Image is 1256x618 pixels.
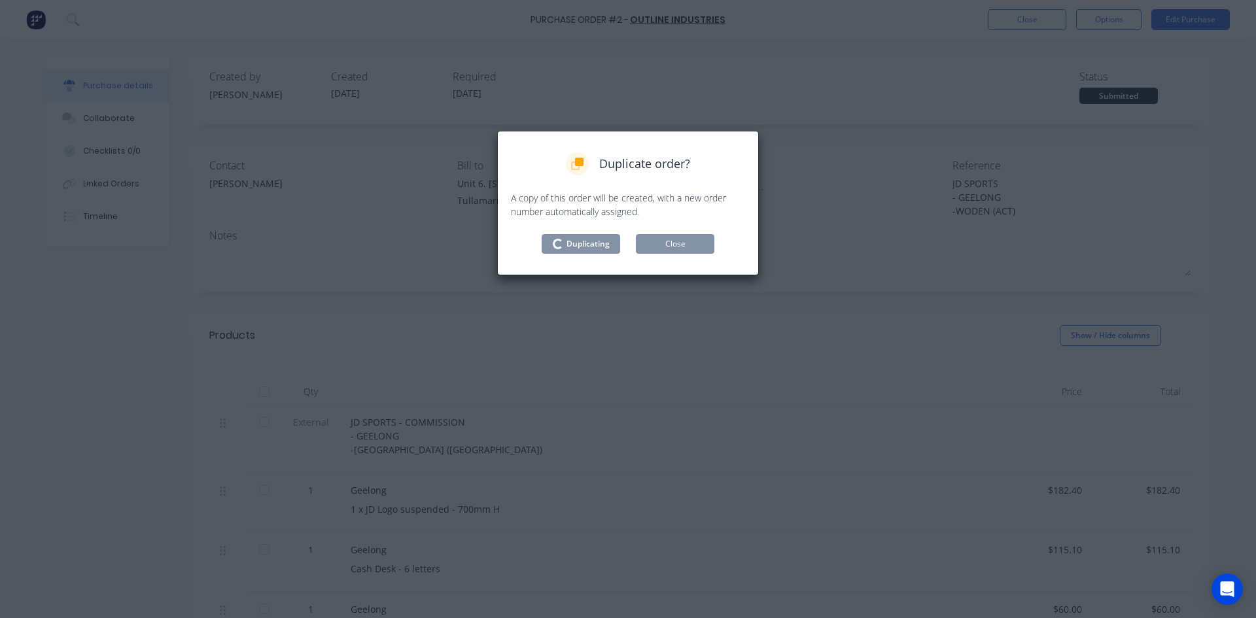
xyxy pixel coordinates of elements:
[1212,574,1243,605] div: Open Intercom Messenger
[636,234,714,254] button: Close
[567,238,610,250] span: Duplicating
[599,155,690,173] span: Duplicate order?
[511,191,745,218] p: A copy of this order will be created, with a new order number automatically assigned.
[542,234,620,254] button: Duplicating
